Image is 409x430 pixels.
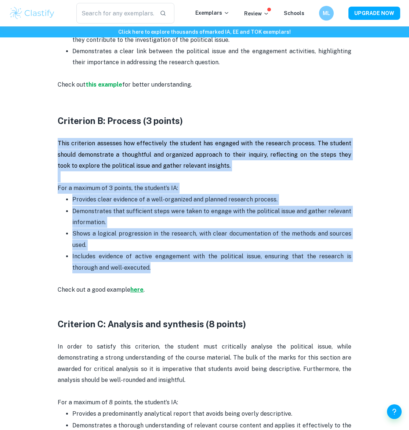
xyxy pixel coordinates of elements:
a: here [130,286,144,293]
p: Provides clear evidence of a well-organized and planned research process. [72,194,351,205]
p: In order to satisfy this criterion, the student must critically analyse the political issue, whil... [58,330,351,386]
button: UPGRADE NOW [348,7,400,20]
input: Search for any exemplars... [76,3,154,23]
button: Help and Feedback [387,404,402,419]
p: Demonstrates a clear link between the political issue and the engagement activities, highlighting... [72,46,351,68]
span: . [144,286,145,293]
p: For a maximum of 8 points, the student’s IA: [58,397,351,408]
span: This criterion assesses how effectively the student has engaged with the research process. The st... [58,140,351,169]
a: this example [86,81,122,88]
p: Review [244,10,269,18]
p: For a maximum of 3 points, the student’s IA: [58,183,351,194]
p: Exemplars [195,9,229,17]
span: Check out a good example [58,286,130,293]
p: Provides a predominantly analytical report that avoids being overly descriptive. [72,408,351,419]
strong: Criterion C: Analysis and synthesis (8 points) [58,319,246,329]
h6: ML [322,9,331,17]
p: Demonstrates that sufficient steps were taken to engage with the political issue and gather relev... [72,206,351,228]
strong: Criterion B: Process (3 points) [58,116,183,126]
img: Clastify logo [9,6,55,21]
span: . [191,81,192,88]
p: Check out for better understanding [58,68,351,91]
h6: Click here to explore thousands of marked IA, EE and TOK exemplars ! [1,28,408,36]
button: ML [319,6,334,21]
p: Includes evidence of active engagement with the political issue, ensuring that the research is th... [72,251,351,273]
a: Schools [284,10,304,16]
p: Shows a logical progression in the research, with clear documentation of the methods and sources ... [72,228,351,251]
